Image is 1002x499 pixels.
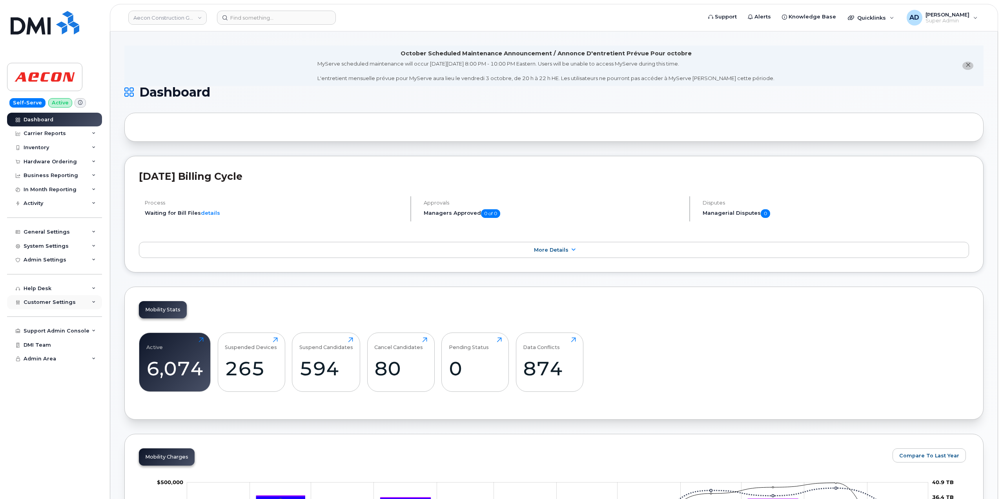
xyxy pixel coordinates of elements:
a: Suspended Devices265 [225,337,278,388]
div: Pending Status [449,337,489,350]
div: Suspend Candidates [299,337,353,350]
h4: Approvals [424,200,683,206]
h5: Managers Approved [424,209,683,218]
h5: Managerial Disputes [703,209,969,218]
li: Waiting for Bill Files [145,209,404,217]
tspan: $500,000 [157,479,183,485]
a: details [201,210,220,216]
div: October Scheduled Maintenance Announcement / Annonce D'entretient Prévue Pour octobre [401,49,692,58]
div: 6,074 [146,357,204,380]
div: Data Conflicts [523,337,560,350]
div: MyServe scheduled maintenance will occur [DATE][DATE] 8:00 PM - 10:00 PM Eastern. Users will be u... [317,60,774,82]
div: 265 [225,357,278,380]
a: Pending Status0 [449,337,502,388]
div: 80 [374,357,427,380]
span: 0 [761,209,770,218]
a: Active6,074 [146,337,204,388]
span: Compare To Last Year [899,452,959,459]
div: Active [146,337,163,350]
button: close notification [962,62,973,70]
div: 0 [449,357,502,380]
h2: [DATE] Billing Cycle [139,170,969,182]
div: 594 [299,357,353,380]
h4: Process [145,200,404,206]
span: More Details [534,247,568,253]
div: Suspended Devices [225,337,277,350]
div: 874 [523,357,576,380]
a: Cancel Candidates80 [374,337,427,388]
a: Suspend Candidates594 [299,337,353,388]
button: Compare To Last Year [893,448,966,462]
div: Cancel Candidates [374,337,423,350]
tspan: 40.9 TB [932,479,954,485]
g: $0 [157,479,183,485]
h4: Disputes [703,200,969,206]
span: Dashboard [139,86,210,98]
span: 0 of 0 [481,209,500,218]
a: Data Conflicts874 [523,337,576,388]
